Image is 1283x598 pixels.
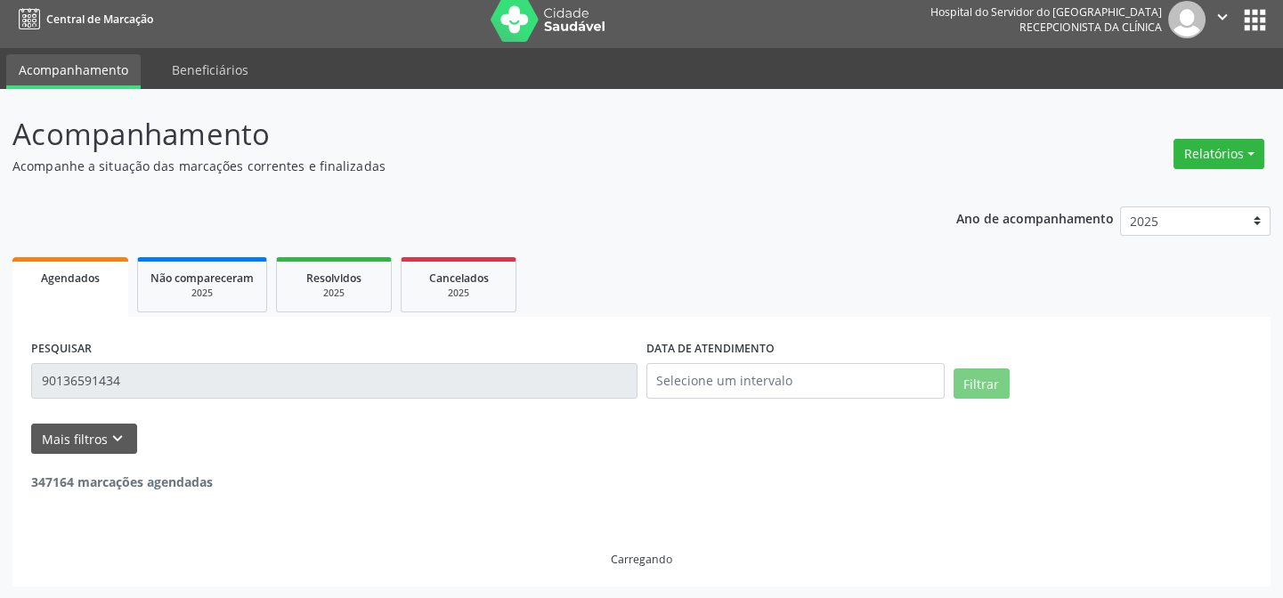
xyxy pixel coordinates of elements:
span: Central de Marcação [46,12,153,27]
label: PESQUISAR [31,335,92,363]
span: Resolvidos [306,271,361,286]
p: Acompanhe a situação das marcações correntes e finalizadas [12,157,893,175]
strong: 347164 marcações agendadas [31,473,213,490]
div: 2025 [289,287,378,300]
span: Recepcionista da clínica [1019,20,1162,35]
div: Hospital do Servidor do [GEOGRAPHIC_DATA] [930,4,1162,20]
div: 2025 [150,287,254,300]
button:  [1206,1,1239,38]
p: Ano de acompanhamento [956,206,1114,229]
span: Agendados [41,271,100,286]
span: Cancelados [429,271,489,286]
i: keyboard_arrow_down [108,429,127,448]
i:  [1213,7,1232,27]
p: Acompanhamento [12,112,893,157]
label: DATA DE ATENDIMENTO [646,335,775,363]
a: Central de Marcação [12,4,153,34]
a: Acompanhamento [6,54,141,89]
button: Mais filtroskeyboard_arrow_down [31,424,137,455]
a: Beneficiários [159,54,261,85]
div: 2025 [414,287,503,300]
button: Relatórios [1173,139,1264,169]
button: Filtrar [954,368,1010,399]
button: apps [1239,4,1271,36]
div: Carregando [611,552,672,567]
img: img [1168,1,1206,38]
span: Não compareceram [150,271,254,286]
input: Nome, código do beneficiário ou CPF [31,363,637,399]
input: Selecione um intervalo [646,363,945,399]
